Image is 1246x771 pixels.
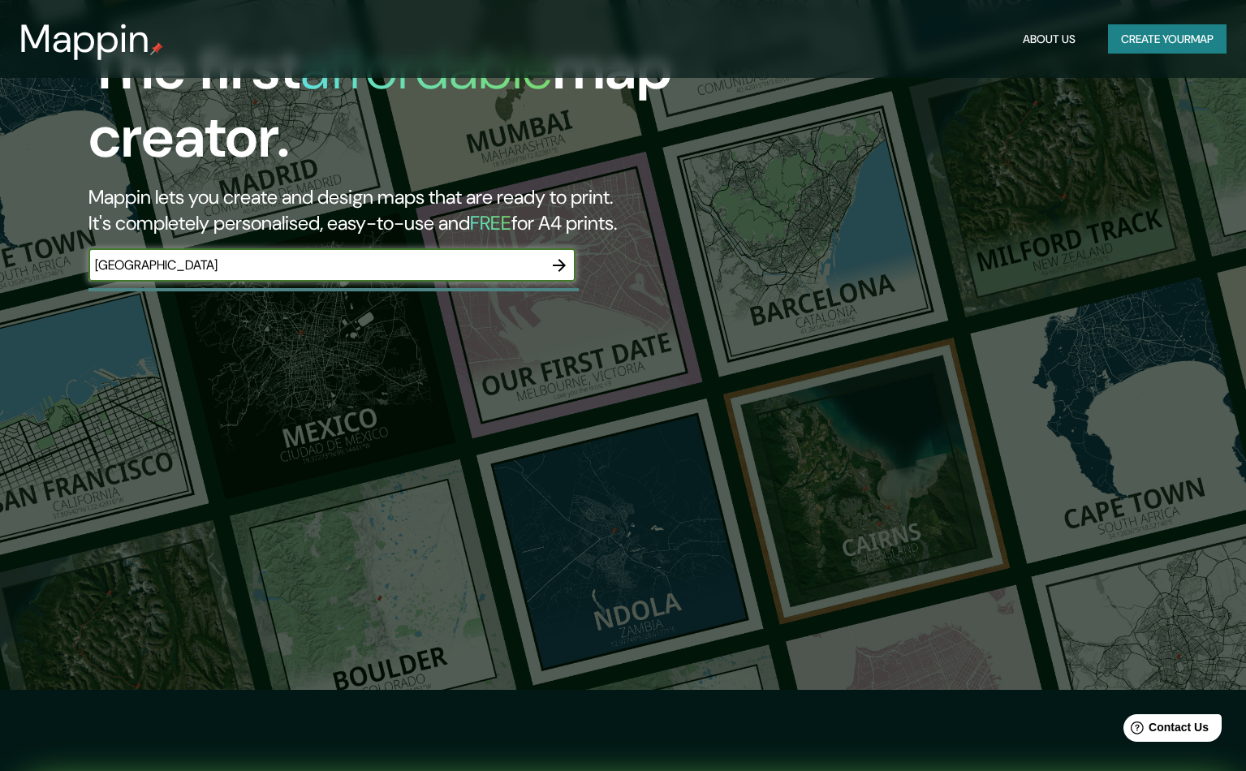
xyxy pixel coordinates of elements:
[1108,24,1227,54] button: Create yourmap
[1016,24,1082,54] button: About Us
[1102,708,1228,753] iframe: Help widget launcher
[88,35,712,184] h1: The first map creator.
[470,210,511,235] h5: FREE
[150,42,163,55] img: mappin-pin
[88,256,543,274] input: Choose your favourite place
[88,184,712,236] h2: Mappin lets you create and design maps that are ready to print. It's completely personalised, eas...
[19,16,150,62] h3: Mappin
